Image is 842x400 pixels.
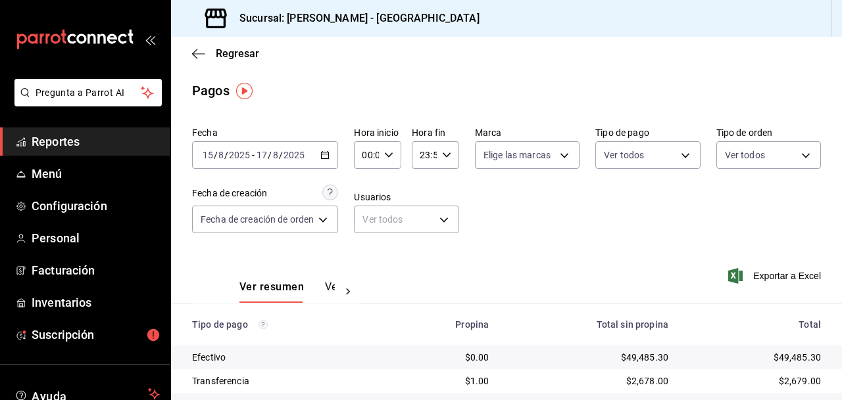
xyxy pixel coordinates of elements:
span: / [214,150,218,160]
input: -- [202,150,214,160]
span: Ver todos [604,148,644,162]
button: Regresar [192,47,259,60]
button: Exportar a Excel [731,268,821,284]
button: Ver pagos [325,280,374,303]
label: Fecha [192,128,338,137]
label: Tipo de orden [716,128,821,137]
label: Tipo de pago [595,128,700,137]
span: Fecha de creación de orden [201,213,314,226]
label: Marca [475,128,580,137]
div: $2,679.00 [689,374,821,388]
svg: Los pagos realizados con Pay y otras terminales son montos brutos. [259,320,268,329]
span: Regresar [216,47,259,60]
span: Configuración [32,197,160,215]
div: $49,485.30 [510,351,668,364]
label: Hora fin [412,128,459,137]
div: $49,485.30 [689,351,821,364]
span: Elige las marcas [483,148,551,162]
input: ---- [283,150,305,160]
span: / [224,150,228,160]
img: Tooltip marker [236,83,253,99]
div: navigation tabs [239,280,335,303]
label: Hora inicio [354,128,401,137]
div: Tipo de pago [192,319,367,330]
div: $2,678.00 [510,374,668,388]
input: -- [272,150,279,160]
h3: Sucursal: [PERSON_NAME] - [GEOGRAPHIC_DATA] [229,11,480,26]
span: - [252,150,255,160]
div: Transferencia [192,374,367,388]
span: Pregunta a Parrot AI [36,86,141,100]
span: Menú [32,165,160,183]
a: Pregunta a Parrot AI [9,95,162,109]
div: Total sin propina [510,319,668,330]
button: open_drawer_menu [145,34,155,45]
span: Facturación [32,261,160,279]
span: Ver todos [725,148,765,162]
span: / [279,150,283,160]
span: Inventarios [32,294,160,311]
label: Usuarios [354,192,458,202]
div: Total [689,319,821,330]
span: Reportes [32,133,160,150]
span: Suscripción [32,326,160,344]
button: Ver resumen [239,280,304,303]
span: / [268,150,272,160]
div: Fecha de creación [192,187,267,200]
input: ---- [228,150,251,160]
div: Ver todos [354,206,458,233]
input: -- [218,150,224,160]
div: $1.00 [388,374,489,388]
div: Pagos [192,81,230,100]
div: $0.00 [388,351,489,364]
span: Personal [32,229,160,247]
div: Propina [388,319,489,330]
div: Efectivo [192,351,367,364]
button: Pregunta a Parrot AI [14,79,162,106]
input: -- [256,150,268,160]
